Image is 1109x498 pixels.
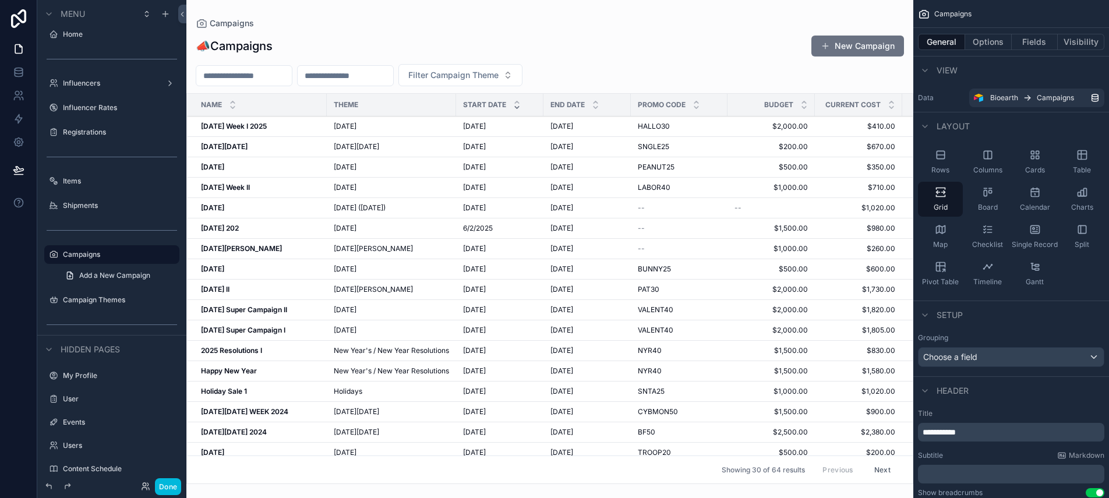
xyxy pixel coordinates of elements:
span: Current Cost [825,100,881,110]
button: Done [155,478,181,495]
button: Next [866,461,899,479]
span: Start Date [463,100,506,110]
span: Pivot Table [922,277,959,287]
label: My Profile [63,371,172,380]
button: General [918,34,965,50]
span: Split [1075,240,1089,249]
span: Campaigns [1037,93,1074,103]
span: Charts [1071,203,1093,212]
label: Title [918,409,1104,418]
span: Rows [931,165,949,175]
span: View [937,65,958,76]
button: Board [965,182,1010,217]
button: Gantt [1012,256,1057,291]
span: Single Record [1012,240,1058,249]
label: Home [63,30,172,39]
span: Grid [934,203,948,212]
button: Single Record [1012,219,1057,254]
button: Checklist [965,219,1010,254]
label: Registrations [63,128,172,137]
label: Influencers [63,79,156,88]
button: Choose a field [918,347,1104,367]
a: Markdown [1057,451,1104,460]
button: Split [1059,219,1104,254]
span: Promo Code [638,100,686,110]
span: Checklist [972,240,1003,249]
button: Calendar [1012,182,1057,217]
label: Grouping [918,333,948,342]
span: Setup [937,309,963,321]
button: Rows [918,144,963,179]
label: Events [63,418,172,427]
span: Markdown [1069,451,1104,460]
button: Map [918,219,963,254]
span: Hidden pages [61,344,120,355]
label: Items [63,176,172,186]
span: Board [978,203,998,212]
span: Showing 30 of 64 results [722,465,805,475]
span: Menu [61,8,85,20]
span: Bioearth [990,93,1018,103]
button: Charts [1059,182,1104,217]
button: Options [965,34,1012,50]
button: Timeline [965,256,1010,291]
span: Cards [1025,165,1045,175]
span: Theme [334,100,358,110]
iframe: Spotlight [1,56,22,77]
button: Pivot Table [918,256,963,291]
a: BioearthCampaigns [969,89,1104,107]
div: scrollable content [918,423,1104,442]
label: Influencer Rates [63,103,172,112]
label: Data [918,93,965,103]
span: Budget [764,100,793,110]
label: User [63,394,172,404]
label: Subtitle [918,451,943,460]
span: Campaigns [934,9,972,19]
label: Campaign Themes [63,295,172,305]
label: Users [63,441,172,450]
span: End Date [550,100,585,110]
span: Calendar [1020,203,1050,212]
span: Add a New Campaign [79,271,150,280]
button: Fields [1012,34,1058,50]
label: Shipments [63,201,172,210]
button: Table [1059,144,1104,179]
button: Grid [918,182,963,217]
button: Cards [1012,144,1057,179]
span: Map [933,240,948,249]
span: Name [201,100,222,110]
label: Content Schedule [63,464,172,474]
span: Choose a field [923,352,977,362]
span: Columns [973,165,1002,175]
label: Campaigns [63,250,172,259]
div: scrollable content [918,465,1104,483]
span: Layout [937,121,970,132]
span: Table [1073,165,1091,175]
span: Gantt [1026,277,1044,287]
a: Add a New Campaign [58,266,179,285]
span: Timeline [973,277,1002,287]
button: Columns [965,144,1010,179]
span: Header [937,385,969,397]
button: Visibility [1058,34,1104,50]
img: Airtable Logo [974,93,983,103]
